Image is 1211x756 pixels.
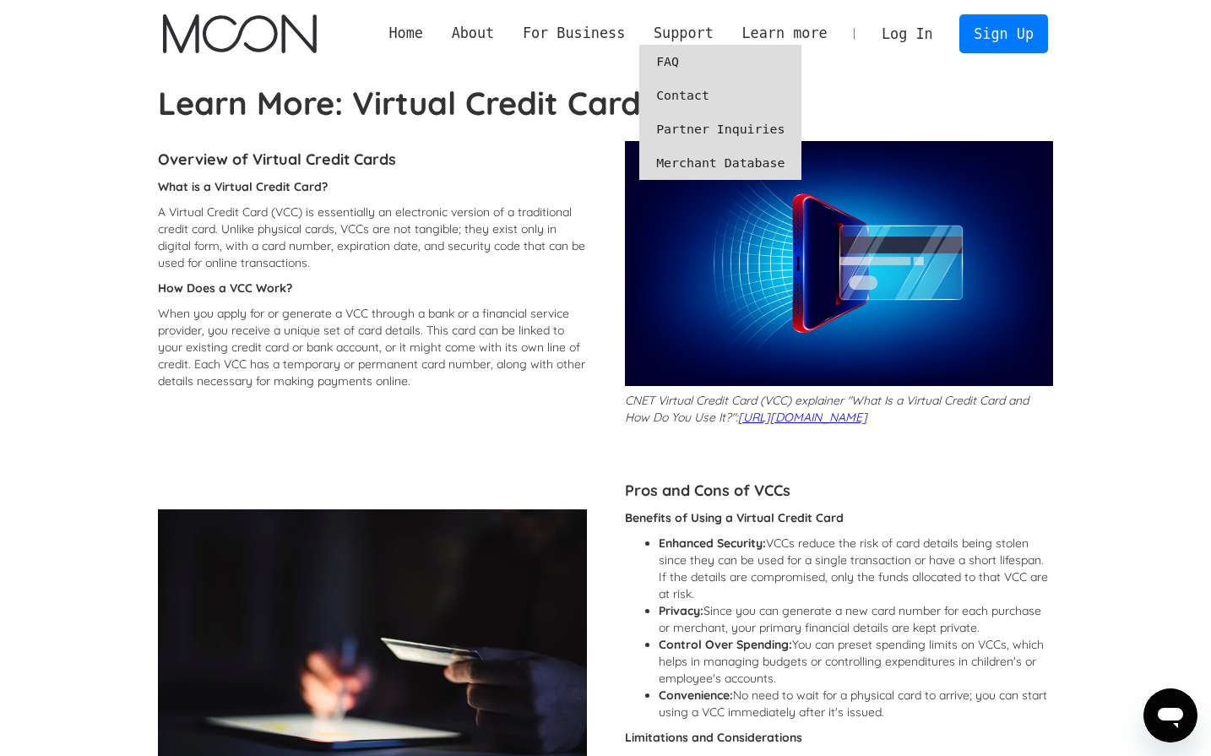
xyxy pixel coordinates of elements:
[639,23,727,44] div: Support
[639,45,801,180] nav: Support
[625,481,1054,501] h4: Pros and Cons of VCCs
[659,636,1054,687] li: You can preset spending limits on VCCs, which helps in managing budgets or controlling expenditur...
[625,730,802,745] strong: Limitations and Considerations
[523,23,625,44] div: For Business
[1143,688,1197,742] iframe: Button to launch messaging window
[452,23,495,44] div: About
[163,14,316,53] img: Moon Logo
[158,150,587,170] h4: Overview of Virtual Credit Cards
[659,688,733,703] strong: Convenience:
[508,23,639,44] div: For Business
[639,146,801,180] a: Merchant Database
[158,305,587,389] p: When you apply for or generate a VCC through a bank or a financial service provider, you receive ...
[639,45,801,79] a: FAQ
[158,280,292,296] strong: How Does a VCC Work?
[625,510,844,525] strong: Benefits of Using a Virtual Credit Card
[659,535,1054,602] li: VCCs reduce the risk of card details being stolen since they can be used for a single transaction...
[728,23,842,44] div: Learn more
[659,603,703,618] strong: Privacy:
[639,112,801,146] a: Partner Inquiries
[158,83,752,123] strong: Learn More: Virtual Credit Cards (VCC)
[158,204,587,271] p: A Virtual Credit Card (VCC) is essentially an electronic version of a traditional credit card. Un...
[738,410,867,425] a: [URL][DOMAIN_NAME]
[375,23,437,44] a: Home
[659,602,1054,636] li: Since you can generate a new card number for each purchase or merchant, your primary financial de...
[437,23,508,44] div: About
[659,637,792,652] strong: Control Over Spending:
[959,14,1047,52] a: Sign Up
[639,79,801,112] a: Contact
[659,536,766,551] strong: Enhanced Security:
[158,179,328,194] strong: What is a Virtual Credit Card?
[163,14,316,53] a: home
[659,687,1054,721] li: No need to wait for a physical card to arrive; you can start using a VCC immediately after it's i...
[654,23,714,44] div: Support
[625,392,1054,426] p: CNET Virtual Credit Card (VCC) explainer "What Is a Virtual Credit Card and How Do You Use It?":
[741,23,827,44] div: Learn more
[867,15,947,52] a: Log In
